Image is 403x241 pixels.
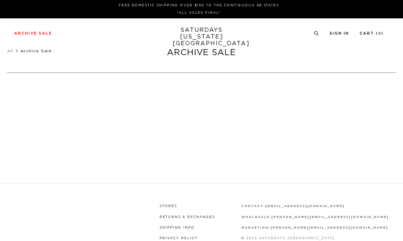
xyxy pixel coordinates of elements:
[17,3,381,8] p: FREE DOMESTIC SHIPPING OVER $150 TO THE CONTIGUOUS 48 STATES
[160,216,215,219] a: Returns & Exchanges
[360,31,384,35] a: Cart (0)
[160,226,195,229] a: Shipping Info
[20,49,52,53] span: Archive Sale
[241,216,271,219] strong: wholesale:
[14,31,52,35] a: Archive Sale
[7,49,13,53] a: All
[271,226,388,229] a: [PERSON_NAME][EMAIL_ADDRESS][DOMAIN_NAME]
[330,31,349,35] a: Sign In
[241,226,271,229] strong: marketing:
[173,27,231,47] a: SATURDAYS[US_STATE][GEOGRAPHIC_DATA]
[265,205,345,208] a: [EMAIL_ADDRESS][DOMAIN_NAME]
[160,205,177,208] a: Stores
[241,205,265,208] strong: contact:
[271,216,389,219] a: [PERSON_NAME][EMAIL_ADDRESS][DOMAIN_NAME]
[160,237,198,240] a: Privacy Policy
[241,236,389,241] p: © 2025 Saturdays [GEOGRAPHIC_DATA]
[17,10,381,16] p: *ALL SALES FINAL*
[378,32,381,35] small: 0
